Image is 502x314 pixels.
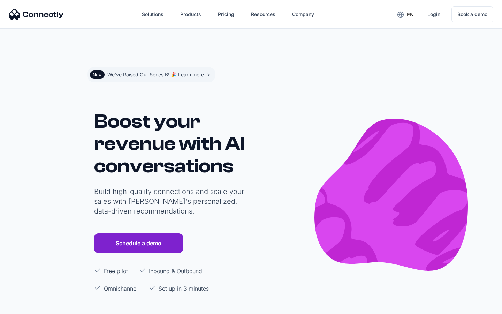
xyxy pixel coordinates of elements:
[104,284,138,293] p: Omnichannel
[180,9,201,19] div: Products
[422,6,446,23] a: Login
[292,9,314,19] div: Company
[104,267,128,275] p: Free pilot
[149,267,202,275] p: Inbound & Outbound
[7,301,42,312] aside: Language selected: English
[93,72,102,77] div: New
[94,110,248,177] h1: Boost your revenue with AI conversations
[251,9,275,19] div: Resources
[14,302,42,312] ul: Language list
[9,9,64,20] img: Connectly Logo
[107,70,210,80] div: We've Raised Our Series B! 🎉 Learn more ->
[427,9,440,19] div: Login
[94,187,248,216] p: Build high-quality connections and scale your sales with [PERSON_NAME]'s personalized, data-drive...
[87,67,215,82] a: NewWe've Raised Our Series B! 🎉 Learn more ->
[159,284,209,293] p: Set up in 3 minutes
[212,6,240,23] a: Pricing
[94,233,183,253] a: Schedule a demo
[407,10,414,20] div: en
[451,6,493,22] a: Book a demo
[142,9,163,19] div: Solutions
[218,9,234,19] div: Pricing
